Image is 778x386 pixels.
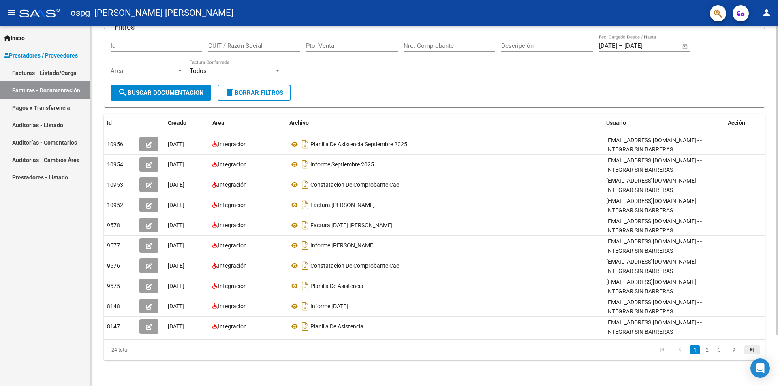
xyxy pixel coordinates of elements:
[689,343,701,357] li: page 1
[107,141,123,147] span: 10956
[168,161,184,168] span: [DATE]
[728,119,745,126] span: Acción
[4,34,25,43] span: Inicio
[300,320,310,333] i: Descargar documento
[107,323,120,330] span: 8147
[702,345,712,354] a: 2
[310,242,375,249] span: Informe [PERSON_NAME]
[90,4,233,22] span: - [PERSON_NAME] [PERSON_NAME]
[218,85,291,101] button: Borrar Filtros
[64,4,90,22] span: - ospg
[168,283,184,289] span: [DATE]
[218,141,247,147] span: Integración
[300,259,310,272] i: Descargar documento
[606,137,702,162] span: [EMAIL_ADDRESS][DOMAIN_NAME] - - INTEGRAR SIN BARRERAS ([PERSON_NAME])
[104,114,136,132] datatable-header-cell: Id
[300,158,310,171] i: Descargar documento
[606,279,702,304] span: [EMAIL_ADDRESS][DOMAIN_NAME] - - INTEGRAR SIN BARRERAS ([PERSON_NAME])
[725,114,765,132] datatable-header-cell: Acción
[111,67,176,75] span: Área
[118,89,204,96] span: Buscar Documentacion
[107,303,120,309] span: 8148
[606,177,702,203] span: [EMAIL_ADDRESS][DOMAIN_NAME] - - INTEGRAR SIN BARRERAS ([PERSON_NAME])
[289,119,309,126] span: Archivo
[701,343,713,357] li: page 2
[107,242,120,249] span: 9577
[300,198,310,211] i: Descargar documento
[310,202,375,208] span: Factura [PERSON_NAME]
[654,345,670,354] a: go to first page
[606,218,702,243] span: [EMAIL_ADDRESS][DOMAIN_NAME] - - INTEGRAR SIN BARRERAS ([PERSON_NAME])
[218,222,247,228] span: Integración
[107,161,123,168] span: 10954
[218,262,247,269] span: Integración
[606,157,702,182] span: [EMAIL_ADDRESS][DOMAIN_NAME] - - INTEGRAR SIN BARRERAS ([PERSON_NAME])
[310,181,399,188] span: Constatacion De Comprobante Cae
[209,114,286,132] datatable-header-cell: Area
[168,262,184,269] span: [DATE]
[606,198,702,223] span: [EMAIL_ADDRESS][DOMAIN_NAME] - - INTEGRAR SIN BARRERAS ([PERSON_NAME])
[624,42,664,49] input: Fecha fin
[168,323,184,330] span: [DATE]
[619,42,623,49] span: –
[300,219,310,232] i: Descargar documento
[212,119,224,126] span: Area
[310,141,407,147] span: Planilla De Asistencia Septiembre 2025
[750,358,770,378] div: Open Intercom Messenger
[606,238,702,263] span: [EMAIL_ADDRESS][DOMAIN_NAME] - - INTEGRAR SIN BARRERAS ([PERSON_NAME])
[603,114,725,132] datatable-header-cell: Usuario
[310,323,363,330] span: Planilla De Asistencia
[300,138,310,151] i: Descargar documento
[599,42,617,49] input: Fecha inicio
[218,181,247,188] span: Integración
[218,323,247,330] span: Integración
[744,345,760,354] a: go to last page
[713,343,725,357] li: page 3
[310,283,363,289] span: Planilla De Asistencia
[310,161,374,168] span: Informe Septiembre 2025
[168,141,184,147] span: [DATE]
[165,114,209,132] datatable-header-cell: Creado
[690,345,700,354] a: 1
[118,87,128,97] mat-icon: search
[310,222,393,228] span: Factura [DATE] [PERSON_NAME]
[107,119,112,126] span: Id
[107,283,120,289] span: 9575
[218,202,247,208] span: Integración
[168,222,184,228] span: [DATE]
[286,114,603,132] datatable-header-cell: Archivo
[714,345,724,354] a: 3
[107,222,120,228] span: 9578
[300,279,310,292] i: Descargar documento
[727,345,742,354] a: go to next page
[6,8,16,17] mat-icon: menu
[4,51,78,60] span: Prestadores / Proveedores
[606,119,626,126] span: Usuario
[107,181,123,188] span: 10953
[168,202,184,208] span: [DATE]
[168,181,184,188] span: [DATE]
[310,303,348,309] span: Informe [DATE]
[168,303,184,309] span: [DATE]
[310,262,399,269] span: Constatacion De Comprobante Cae
[606,319,702,344] span: [EMAIL_ADDRESS][DOMAIN_NAME] - - INTEGRAR SIN BARRERAS ([PERSON_NAME])
[111,21,139,33] h3: Filtros
[104,340,235,360] div: 24 total
[111,85,211,101] button: Buscar Documentacion
[168,242,184,249] span: [DATE]
[218,161,247,168] span: Integración
[218,303,247,309] span: Integración
[218,283,247,289] span: Integración
[225,87,235,97] mat-icon: delete
[300,300,310,313] i: Descargar documento
[168,119,186,126] span: Creado
[190,67,207,75] span: Todos
[681,42,690,51] button: Open calendar
[225,89,283,96] span: Borrar Filtros
[107,202,123,208] span: 10952
[218,242,247,249] span: Integración
[606,299,702,324] span: [EMAIL_ADDRESS][DOMAIN_NAME] - - INTEGRAR SIN BARRERAS ([PERSON_NAME])
[762,8,772,17] mat-icon: person
[107,262,120,269] span: 9576
[672,345,688,354] a: go to previous page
